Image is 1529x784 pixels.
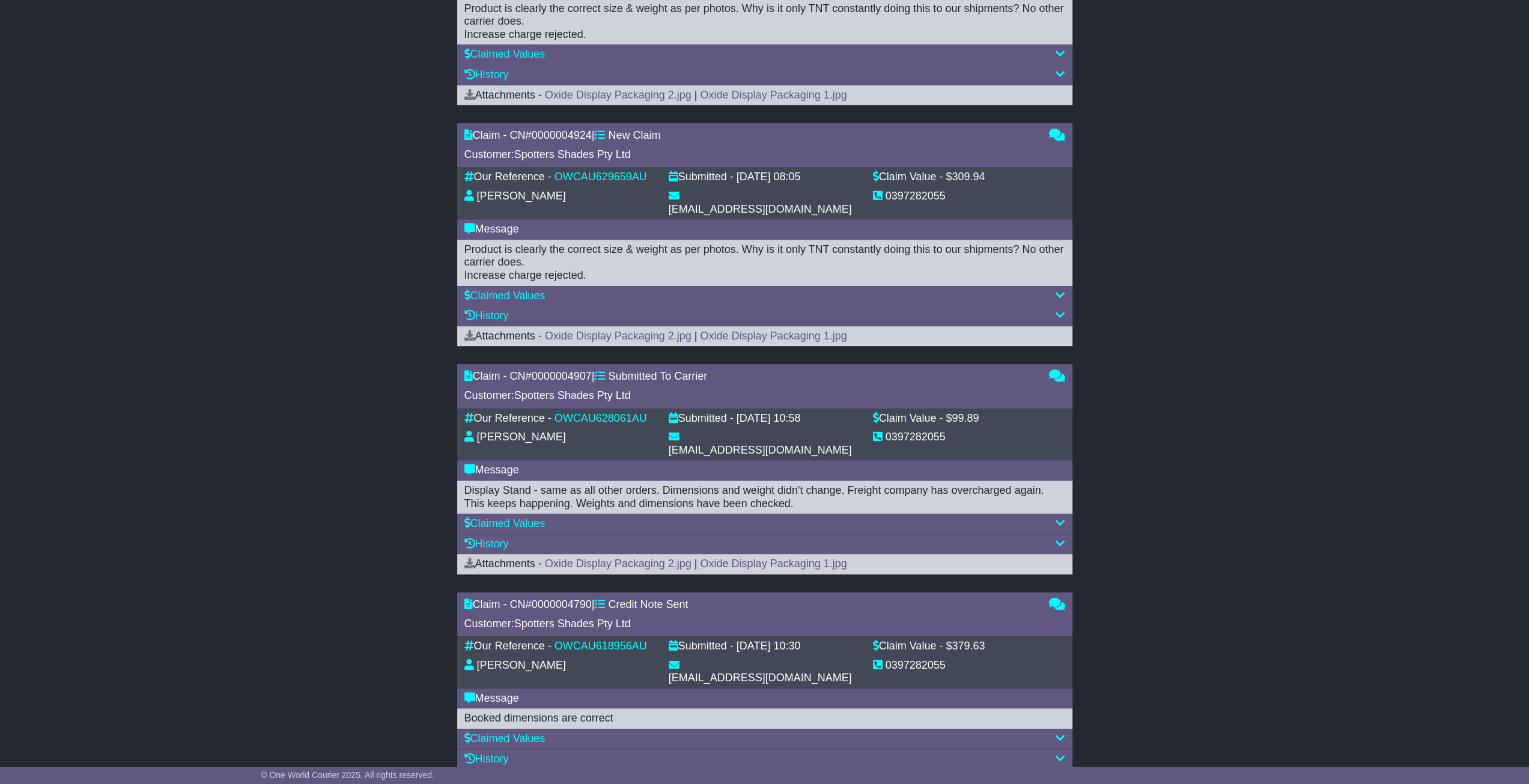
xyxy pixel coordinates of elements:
div: History [464,309,1065,323]
a: Oxide Display Packaging 1.jpg [700,89,847,101]
div: [DATE] 08:05 [737,171,801,184]
div: Our Reference - [464,412,552,425]
div: Submitted - [669,640,734,653]
div: $309.94 [946,171,985,184]
div: Claim - CN# | [464,598,1037,612]
div: [EMAIL_ADDRESS][DOMAIN_NAME] [669,444,852,457]
a: Oxide Display Packaging 1.jpg [700,330,847,342]
div: $99.89 [946,412,979,425]
div: [PERSON_NAME] [477,190,566,203]
a: Claimed Values [464,517,546,529]
div: [EMAIL_ADDRESS][DOMAIN_NAME] [669,672,852,685]
div: 0397282055 [886,659,946,672]
span: Credit Note Sent [608,598,688,610]
div: Message [464,464,1065,477]
div: Claimed Values [464,517,1065,530]
div: History [464,68,1065,82]
a: Oxide Display Packaging 1.jpg [700,558,847,570]
span: Attachments - [464,330,542,342]
div: [EMAIL_ADDRESS][DOMAIN_NAME] [669,203,852,216]
div: Claim - CN# | [464,129,1037,142]
div: Claim - CN# | [464,370,1037,383]
div: Product is clearly the correct size & weight as per photos. Why is it only TNT constantly doing t... [464,2,1065,41]
div: 0397282055 [886,431,946,444]
a: History [464,753,509,765]
div: Message [464,223,1065,236]
a: Claimed Values [464,732,546,744]
a: OWCAU618956AU [555,640,647,652]
div: Product is clearly the correct size & weight as per photos. Why is it only TNT constantly doing t... [464,243,1065,282]
div: Claimed Values [464,732,1065,746]
div: [DATE] 10:30 [737,640,801,653]
span: © One World Courier 2025. All rights reserved. [261,770,434,780]
div: History [464,753,1065,766]
span: Spotters Shades Pty Ltd [514,389,631,401]
div: $379.63 [946,640,985,653]
div: Our Reference - [464,171,552,184]
span: Spotters Shades Pty Ltd [514,618,631,630]
div: [PERSON_NAME] [477,431,566,444]
a: Claimed Values [464,48,546,60]
span: | [695,89,698,101]
div: Display Stand - same as all other orders. Dimensions and weight didn't change. Freight company ha... [464,484,1065,510]
span: Submitted To Carrier [608,370,707,382]
div: Message [464,692,1065,705]
div: Customer: [464,389,1037,403]
div: Our Reference - [464,640,552,653]
div: Submitted - [669,412,734,425]
span: New Claim [608,129,660,141]
a: History [464,309,509,321]
a: Oxide Display Packaging 2.jpg [545,330,692,342]
div: Claim Value - [873,171,943,184]
span: Attachments - [464,89,542,101]
div: [PERSON_NAME] [477,659,566,672]
div: Claimed Values [464,290,1065,303]
div: Claim Value - [873,412,943,425]
span: | [695,558,698,570]
div: Booked dimensions are correct [464,712,1065,725]
div: Submitted - [669,171,734,184]
div: [DATE] 10:58 [737,412,801,425]
a: History [464,538,509,550]
div: History [464,538,1065,551]
div: 0397282055 [886,190,946,203]
span: 0000004790 [532,598,592,610]
span: 0000004924 [532,129,592,141]
a: OWCAU629659AU [555,171,647,183]
span: Spotters Shades Pty Ltd [514,148,631,160]
a: History [464,68,509,81]
div: Claimed Values [464,48,1065,61]
div: Customer: [464,148,1037,162]
a: OWCAU628061AU [555,412,647,424]
span: 0000004907 [532,370,592,382]
div: Customer: [464,618,1037,631]
a: Oxide Display Packaging 2.jpg [545,558,692,570]
span: Attachments - [464,558,542,570]
a: Claimed Values [464,290,546,302]
div: Claim Value - [873,640,943,653]
span: | [695,330,698,342]
a: Oxide Display Packaging 2.jpg [545,89,692,101]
